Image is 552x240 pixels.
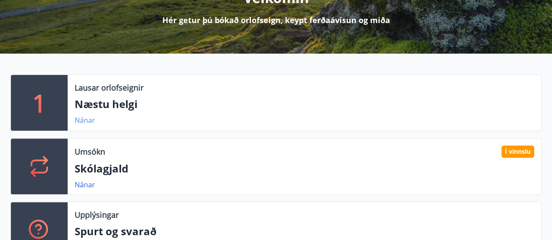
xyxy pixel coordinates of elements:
p: Skólagjald [75,161,534,176]
p: Næstu helgi [75,97,534,112]
p: Umsókn [75,146,105,157]
p: Upplýsingar [75,209,119,220]
a: Nánar [75,115,95,125]
div: Í vinnslu [501,145,534,158]
p: 1 [32,86,46,119]
p: Lausar orlofseignir [75,82,144,93]
p: Spurt og svarað [75,224,534,239]
p: Hér getur þú bókað orlofseign, keypt ferðaávísun og miða [162,14,390,26]
a: Nánar [75,180,95,189]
